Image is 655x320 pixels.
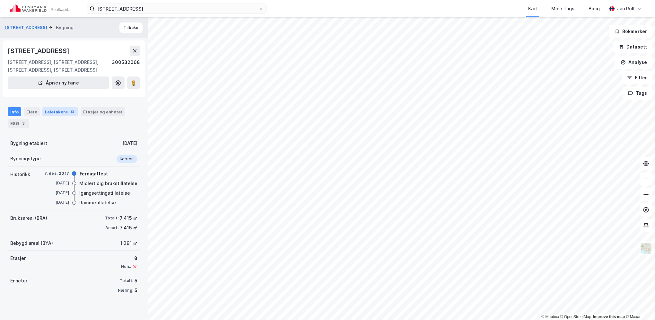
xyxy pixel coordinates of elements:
a: OpenStreetMap [560,315,591,319]
div: 3 [20,120,27,127]
button: Tilbake [119,22,143,33]
div: [DATE] [43,200,69,205]
div: Bygningstype [10,155,41,163]
div: Enheter [10,277,27,285]
div: Kontrollprogram for chat [623,289,655,320]
div: 1 091 ㎡ [120,239,137,247]
div: Jan Roll [617,5,634,13]
div: Bruksareal (BRA) [10,214,47,222]
a: Improve this map [593,315,625,319]
div: 7. des. 2017 [43,171,69,176]
button: [STREET_ADDRESS] [5,24,48,31]
button: Åpne i ny fane [8,76,109,89]
div: Eiere [24,107,40,116]
div: 7 415 ㎡ [120,224,137,232]
div: Annet: [105,225,118,230]
a: Mapbox [541,315,559,319]
div: Næring: [118,288,133,293]
img: cushman-wakefield-realkapital-logo.202ea83816669bd177139c58696a8fa1.svg [10,4,71,13]
div: Midlertidig brukstillatelse [79,180,137,187]
button: Tags [623,87,652,100]
button: Analyse [615,56,652,69]
div: [DATE] [43,180,69,186]
button: Datasett [613,40,652,53]
div: Heis: [121,264,131,269]
div: Bolig [589,5,600,13]
div: ESG [8,119,29,128]
div: Historikk [10,171,30,178]
div: Igangsettingstillatelse [79,189,130,197]
div: Etasjer og enheter [83,109,123,115]
div: Bebygd areal (BYA) [10,239,53,247]
div: 300532068 [112,58,140,74]
div: Bygning [56,24,74,31]
div: 5 [135,287,137,294]
div: Kart [528,5,537,13]
div: [DATE] [122,139,137,147]
img: Z [640,242,652,254]
div: Totalt: [120,278,133,283]
button: Filter [622,71,652,84]
div: 7 415 ㎡ [120,214,137,222]
div: 8 [121,254,137,262]
input: Søk på adresse, matrikkel, gårdeiere, leietakere eller personer [95,4,258,13]
div: Totalt: [105,216,118,221]
div: 5 [135,277,137,285]
div: Ferdigattest [80,170,108,178]
div: [STREET_ADDRESS], [STREET_ADDRESS], [STREET_ADDRESS], [STREET_ADDRESS] [8,58,112,74]
div: Info [8,107,21,116]
div: [STREET_ADDRESS] [8,46,71,56]
div: Leietakere [42,107,78,116]
div: Mine Tags [551,5,574,13]
div: [DATE] [43,190,69,196]
iframe: Chat Widget [623,289,655,320]
div: Bygning etablert [10,139,47,147]
div: 13 [69,109,75,115]
div: Rammetillatelse [79,199,116,207]
div: Etasjer [10,254,26,262]
button: Bokmerker [609,25,652,38]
